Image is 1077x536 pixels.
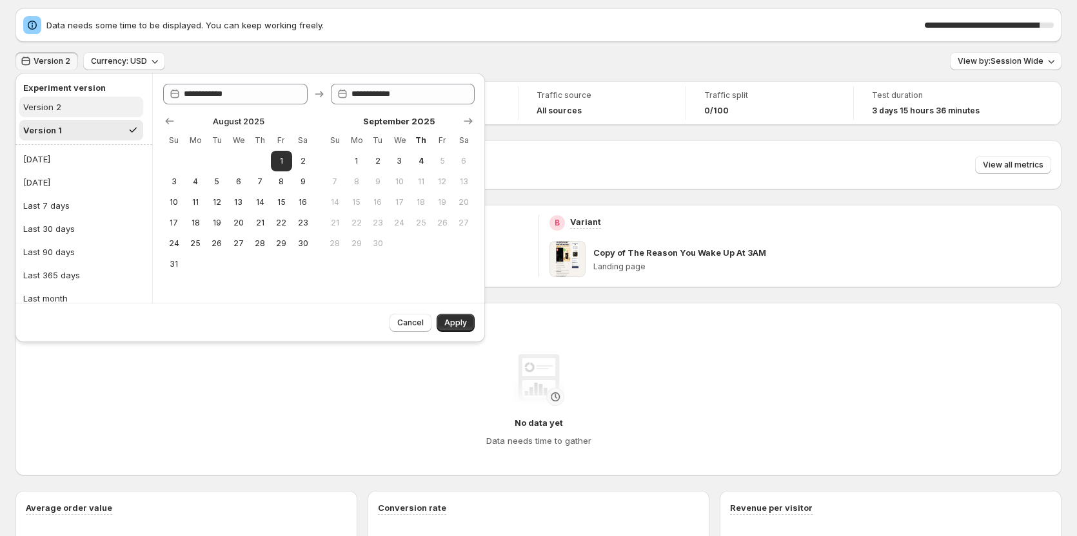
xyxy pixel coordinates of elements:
button: Apply [437,314,475,332]
button: Start of range Friday August 1 2025 [271,151,292,171]
th: Wednesday [228,130,249,151]
span: Tu [212,135,222,146]
span: 18 [190,218,201,228]
span: 13 [233,197,244,207]
img: No data yet [513,354,564,406]
button: Currency: USD [83,52,165,70]
span: 24 [168,238,179,249]
button: Sunday August 17 2025 [163,213,184,233]
th: Monday [184,130,206,151]
button: Friday August 29 2025 [271,233,292,254]
button: Wednesday August 13 2025 [228,192,249,213]
span: 27 [233,238,244,249]
button: [DATE] [19,172,148,193]
span: Traffic source [537,90,667,100]
span: View all metrics [983,160,1043,170]
span: 7 [254,177,265,187]
div: Last month [23,292,68,305]
span: 8 [276,177,287,187]
span: Th [415,135,426,146]
span: 22 [351,218,362,228]
button: Saturday August 30 2025 [292,233,313,254]
button: Sunday August 31 2025 [163,254,184,274]
span: Th [254,135,265,146]
span: 6 [233,177,244,187]
span: 31 [168,259,179,269]
button: Friday August 15 2025 [271,192,292,213]
button: Today Thursday September 4 2025 [410,151,431,171]
span: 10 [168,197,179,207]
span: 8 [351,177,362,187]
span: 9 [297,177,308,187]
span: 28 [254,238,265,249]
span: 12 [437,177,448,187]
button: Friday August 22 2025 [271,213,292,233]
span: Mo [351,135,362,146]
div: Last 30 days [23,222,75,235]
th: Saturday [292,130,313,151]
button: Wednesday September 3 2025 [389,151,410,171]
h3: Average order value [26,501,112,514]
button: Last 30 days [19,218,148,239]
span: 10 [394,177,405,187]
span: 19 [437,197,448,207]
span: 25 [415,218,426,228]
span: 11 [415,177,426,187]
span: 18 [415,197,426,207]
button: Monday September 15 2025 [346,192,367,213]
h2: Experiment version [23,81,139,94]
button: View all metrics [975,156,1051,174]
button: Show previous month, July 2025 [161,112,179,130]
span: We [394,135,405,146]
span: 6 [459,156,469,166]
button: View by:Session Wide [950,52,1062,70]
span: 2 [297,156,308,166]
button: Monday September 1 2025 [346,151,367,171]
span: 3 [168,177,179,187]
span: 1 [276,156,287,166]
h3: Revenue per visitor [730,501,813,514]
span: 22 [276,218,287,228]
span: Sa [459,135,469,146]
span: 29 [351,238,362,249]
div: Version 2 [23,100,61,113]
button: Thursday August 28 2025 [249,233,270,254]
button: Sunday September 14 2025 [324,192,346,213]
span: 9 [372,177,383,187]
div: [DATE] [23,153,50,166]
button: Saturday September 20 2025 [453,192,475,213]
button: Friday September 19 2025 [431,192,453,213]
span: 17 [394,197,405,207]
a: Traffic split0/100 [704,89,835,117]
span: 21 [254,218,265,228]
span: Sa [297,135,308,146]
h2: Performance over time [26,313,1051,326]
span: 26 [437,218,448,228]
span: Mo [190,135,201,146]
span: 29 [276,238,287,249]
span: Data needs some time to be displayed. You can keep working freely. [46,19,925,32]
span: 21 [330,218,341,228]
th: Wednesday [389,130,410,151]
button: Saturday September 6 2025 [453,151,475,171]
button: Monday September 22 2025 [346,213,367,233]
button: Monday September 29 2025 [346,233,367,254]
span: 23 [297,218,308,228]
span: Fr [276,135,287,146]
div: [DATE] [23,176,50,189]
span: 16 [297,197,308,207]
span: 15 [351,197,362,207]
th: Friday [271,130,292,151]
button: Last 7 days [19,195,148,216]
div: Last 7 days [23,199,70,212]
span: 26 [212,238,222,249]
button: Wednesday September 10 2025 [389,171,410,192]
span: 11 [190,197,201,207]
span: 25 [190,238,201,249]
button: Thursday August 21 2025 [249,213,270,233]
span: We [233,135,244,146]
button: Version 1 [19,120,143,140]
h2: B [555,218,560,228]
h3: Conversion rate [378,501,446,514]
span: 30 [297,238,308,249]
